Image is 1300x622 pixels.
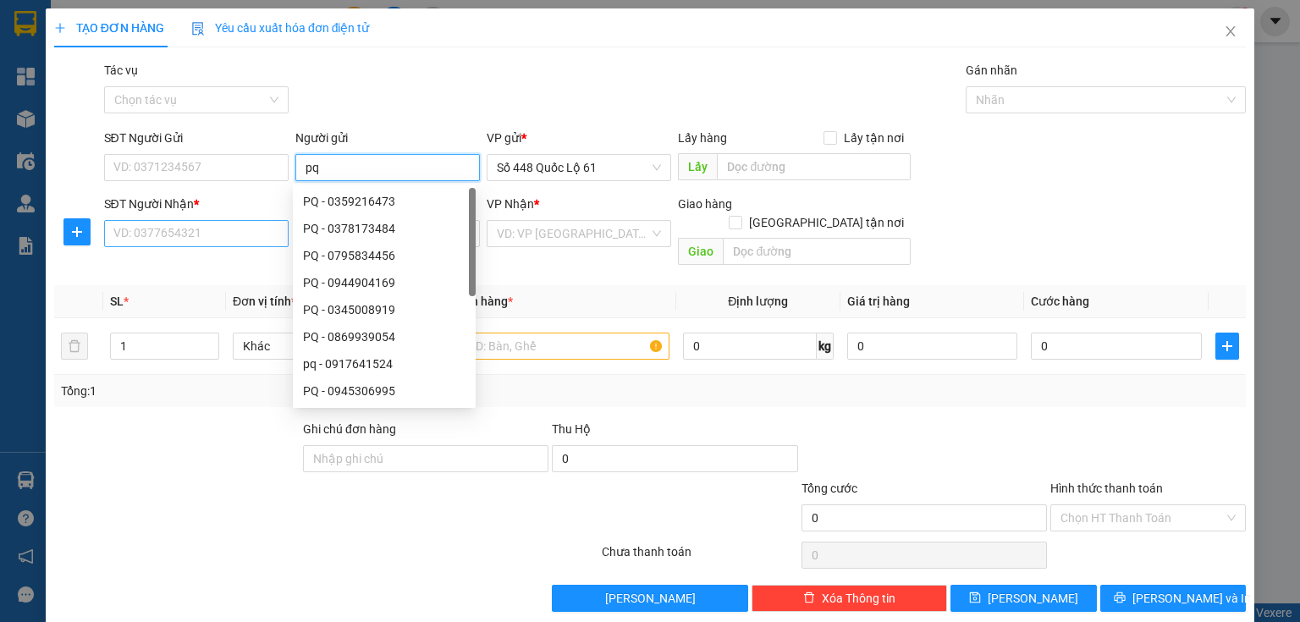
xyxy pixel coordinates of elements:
[1216,339,1238,353] span: plus
[1215,333,1239,360] button: plus
[1132,589,1251,608] span: [PERSON_NAME] và In
[104,129,289,147] div: SĐT Người Gửi
[293,215,476,242] div: PQ - 0378173484
[293,296,476,323] div: PQ - 0345008919
[303,382,465,400] div: PQ - 0945306995
[966,63,1017,77] label: Gán nhãn
[678,153,717,180] span: Lấy
[605,589,696,608] span: [PERSON_NAME]
[1114,592,1126,605] span: printer
[552,422,591,436] span: Thu Hộ
[742,213,911,232] span: [GEOGRAPHIC_DATA] tận nơi
[303,273,465,292] div: PQ - 0944904169
[303,445,548,472] input: Ghi chú đơn hàng
[110,294,124,308] span: SL
[63,218,91,245] button: plus
[678,131,727,145] span: Lấy hàng
[847,333,1018,360] input: 0
[1100,585,1247,612] button: printer[PERSON_NAME] và In
[497,155,661,180] span: Số 448 Quốc Lộ 61
[61,382,503,400] div: Tổng: 1
[950,585,1097,612] button: save[PERSON_NAME]
[1224,25,1237,38] span: close
[303,355,465,373] div: pq - 0917641524
[61,333,88,360] button: delete
[803,592,815,605] span: delete
[293,377,476,405] div: PQ - 0945306995
[191,21,370,35] span: Yêu cầu xuất hóa đơn điện tử
[728,294,788,308] span: Định lượng
[191,22,205,36] img: icon
[837,129,911,147] span: Lấy tận nơi
[552,585,747,612] button: [PERSON_NAME]
[458,294,513,308] span: Tên hàng
[233,294,296,308] span: Đơn vị tính
[600,542,799,572] div: Chưa thanh toán
[104,63,138,77] label: Tác vụ
[723,238,911,265] input: Dọc đường
[293,242,476,269] div: PQ - 0795834456
[817,333,834,360] span: kg
[969,592,981,605] span: save
[303,219,465,238] div: PQ - 0378173484
[54,22,66,34] span: plus
[458,333,669,360] input: VD: Bàn, Ghế
[303,192,465,211] div: PQ - 0359216473
[678,238,723,265] span: Giao
[678,197,732,211] span: Giao hàng
[822,589,895,608] span: Xóa Thông tin
[243,333,434,359] span: Khác
[303,300,465,319] div: PQ - 0345008919
[487,197,534,211] span: VP Nhận
[988,589,1078,608] span: [PERSON_NAME]
[801,482,857,495] span: Tổng cước
[303,422,396,436] label: Ghi chú đơn hàng
[847,294,910,308] span: Giá trị hàng
[1031,294,1089,308] span: Cước hàng
[1207,8,1254,56] button: Close
[295,129,480,147] div: Người gửi
[104,195,289,213] div: SĐT Người Nhận
[293,188,476,215] div: PQ - 0359216473
[293,269,476,296] div: PQ - 0944904169
[293,323,476,350] div: PQ - 0869939054
[303,328,465,346] div: PQ - 0869939054
[752,585,947,612] button: deleteXóa Thông tin
[303,246,465,265] div: PQ - 0795834456
[54,21,164,35] span: TẠO ĐƠN HÀNG
[1050,482,1163,495] label: Hình thức thanh toán
[293,350,476,377] div: pq - 0917641524
[487,129,671,147] div: VP gửi
[64,225,90,239] span: plus
[717,153,911,180] input: Dọc đường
